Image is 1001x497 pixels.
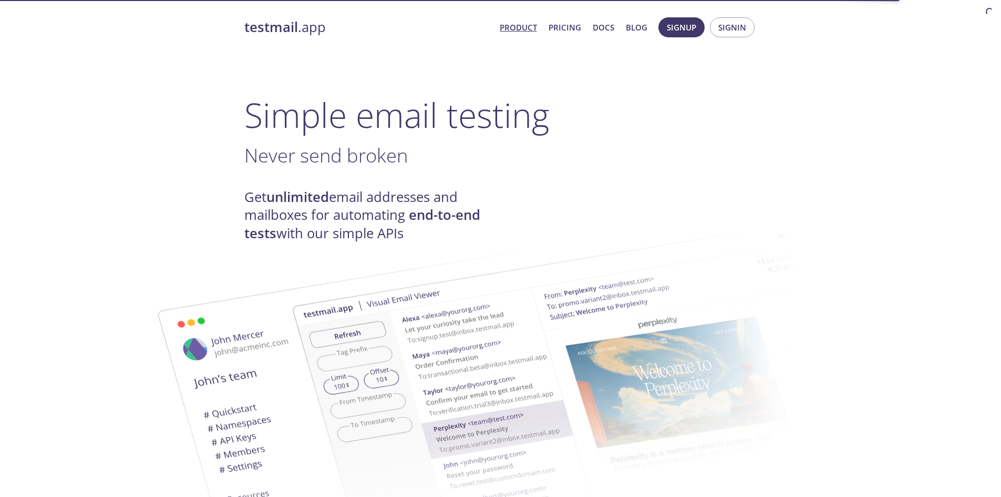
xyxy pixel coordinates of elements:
[244,18,491,36] a: testmail.app
[658,17,705,37] button: Signup
[626,21,647,34] a: Blog
[244,142,408,168] span: Never send broken
[667,21,696,34] span: Signup
[500,21,537,34] a: Product
[244,18,298,36] strong: testmail
[710,17,755,37] button: Signin
[244,206,480,242] strong: end-to-end tests
[244,95,757,135] h1: Simple email testing
[244,188,501,242] h4: Get email addresses and mailboxes for automating with our simple APIs
[549,21,581,34] a: Pricing
[266,188,329,206] strong: unlimited
[718,21,746,34] span: Signin
[593,21,614,34] a: Docs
